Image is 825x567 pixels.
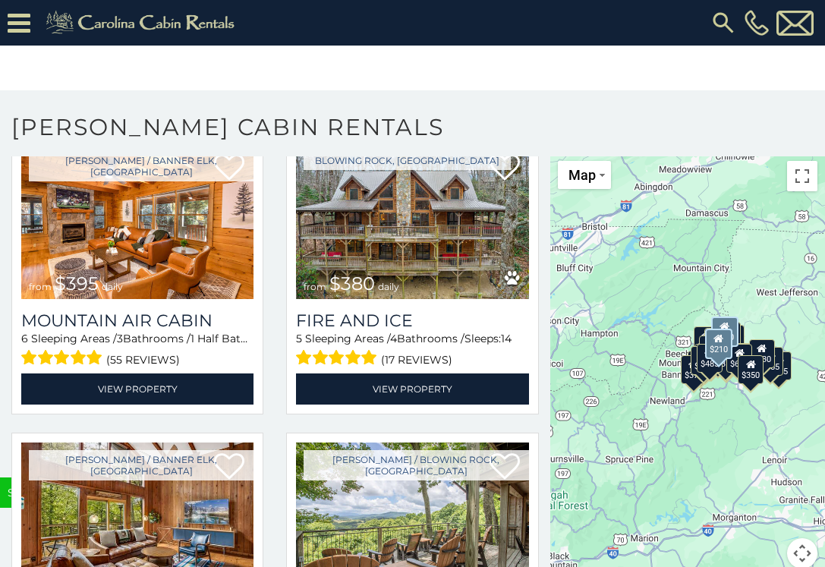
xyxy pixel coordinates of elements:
div: Sleeping Areas / Bathrooms / Sleeps: [296,331,528,370]
span: (55 reviews) [106,350,180,370]
span: from [304,281,326,292]
a: [PERSON_NAME] / Blowing Rock, [GEOGRAPHIC_DATA] [304,450,528,480]
div: $485 [697,344,723,373]
div: $635 [694,326,720,355]
img: search-regular.svg [710,9,737,36]
div: $355 [757,346,783,375]
span: from [29,281,52,292]
div: $350 [738,355,764,384]
div: $480 [713,345,739,373]
a: [PERSON_NAME] / Banner Elk, [GEOGRAPHIC_DATA] [29,450,253,480]
div: $210 [705,329,732,359]
span: $380 [329,272,375,295]
img: Fire And Ice [296,143,528,299]
span: 14 [501,332,512,345]
button: Toggle fullscreen view [787,161,817,191]
span: 1 Half Baths / [191,332,260,345]
img: Khaki-logo.png [38,8,247,38]
a: Mountain Air Cabin [21,310,253,331]
span: Map [568,167,596,183]
a: Blowing Rock, [GEOGRAPHIC_DATA] [304,151,511,170]
span: daily [378,281,399,292]
div: $325 [692,346,718,375]
span: 4 [390,332,397,345]
a: [PERSON_NAME] / Banner Elk, [GEOGRAPHIC_DATA] [29,151,253,181]
span: 3 [117,332,123,345]
div: $695 [726,344,752,373]
div: $315 [713,344,738,373]
div: $250 [719,325,745,354]
div: Sleeping Areas / Bathrooms / Sleeps: [21,331,253,370]
a: View Property [21,373,253,405]
span: 6 [21,332,28,345]
a: Fire And Ice [296,310,528,331]
div: $400 [690,345,716,374]
div: $355 [766,351,792,380]
a: Mountain Air Cabin from $395 daily [21,143,253,299]
a: Fire And Ice from $380 daily [296,143,528,299]
span: daily [102,281,123,292]
div: $375 [681,354,707,383]
img: Mountain Air Cabin [21,143,253,299]
div: $320 [711,316,738,346]
a: View Property [296,373,528,405]
span: $395 [55,272,99,295]
button: Change map style [558,161,611,189]
div: $380 [729,342,754,371]
span: 5 [296,332,302,345]
span: (17 reviews) [381,350,452,370]
a: [PHONE_NUMBER] [741,10,773,36]
div: $930 [748,339,774,368]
